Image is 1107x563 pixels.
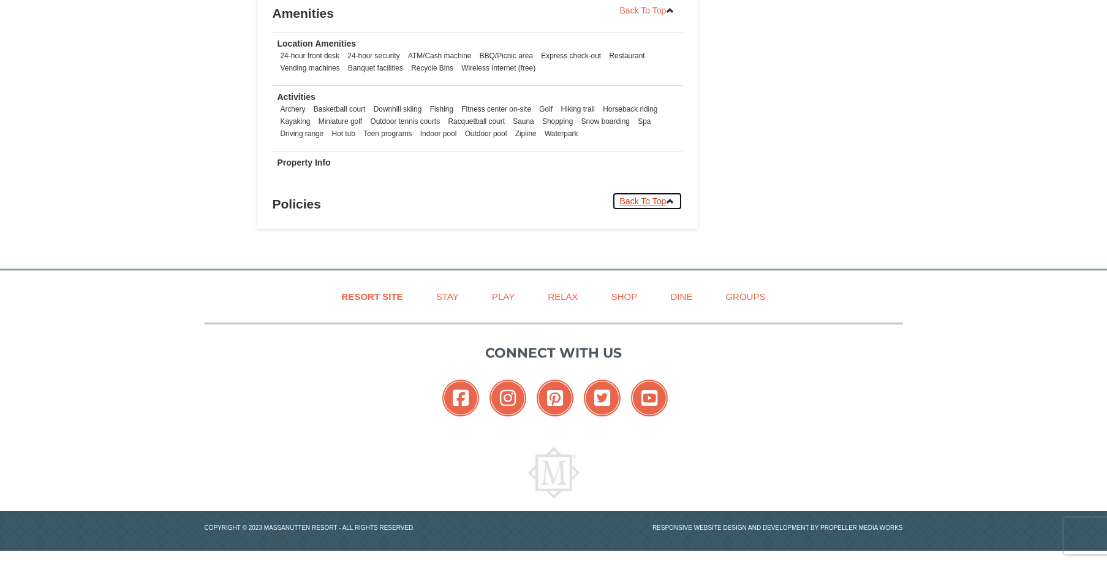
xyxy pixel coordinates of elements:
[462,128,510,140] li: Outdoor pool
[315,115,365,128] li: Miniature golf
[278,158,331,167] strong: Property Info
[278,39,357,48] strong: Location Amenities
[596,283,653,310] a: Shop
[512,128,540,140] li: Zipline
[278,128,327,140] li: Driving range
[600,103,660,115] li: Horseback riding
[278,50,343,62] li: 24-hour front desk
[417,128,460,140] li: Indoor pool
[278,103,309,115] li: Archery
[578,115,633,128] li: Snow boarding
[427,103,456,115] li: Fishing
[329,128,358,140] li: Hot tub
[344,50,402,62] li: 24-hour security
[458,62,538,74] li: Wireless Internet (free)
[278,62,343,74] li: Vending machines
[360,128,415,140] li: Teen programs
[458,103,534,115] li: Fitness center on-site
[273,192,683,216] h3: Policies
[273,1,683,26] h3: Amenities
[367,115,443,128] li: Outdoor tennis courts
[345,62,406,74] li: Banquet facilities
[635,115,654,128] li: Spa
[371,103,425,115] li: Downhill skiing
[612,192,683,210] a: Back To Top
[405,50,475,62] li: ATM/Cash machine
[445,115,508,128] li: Racquetball court
[652,524,903,531] a: Responsive website design and development by Propeller Media Works
[612,1,683,20] a: Back To Top
[408,62,456,74] li: Recycle Bins
[710,283,780,310] a: Groups
[557,103,598,115] li: Hiking trail
[477,283,530,310] a: Play
[205,343,903,363] p: Connect with us
[327,283,418,310] a: Resort Site
[528,447,580,499] img: Massanutten Resort Logo
[542,128,581,140] li: Waterpark
[539,115,576,128] li: Shopping
[532,283,593,310] a: Relax
[538,50,604,62] li: Express check-out
[536,103,556,115] li: Golf
[311,103,369,115] li: Basketball court
[421,283,474,310] a: Stay
[195,523,554,532] p: Copyright © 2023 Massanutten Resort - All Rights Reserved.
[477,50,536,62] li: BBQ/Picnic area
[278,115,314,128] li: Kayaking
[606,50,648,62] li: Restaurant
[655,283,708,310] a: Dine
[278,92,315,102] strong: Activities
[510,115,537,128] li: Sauna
